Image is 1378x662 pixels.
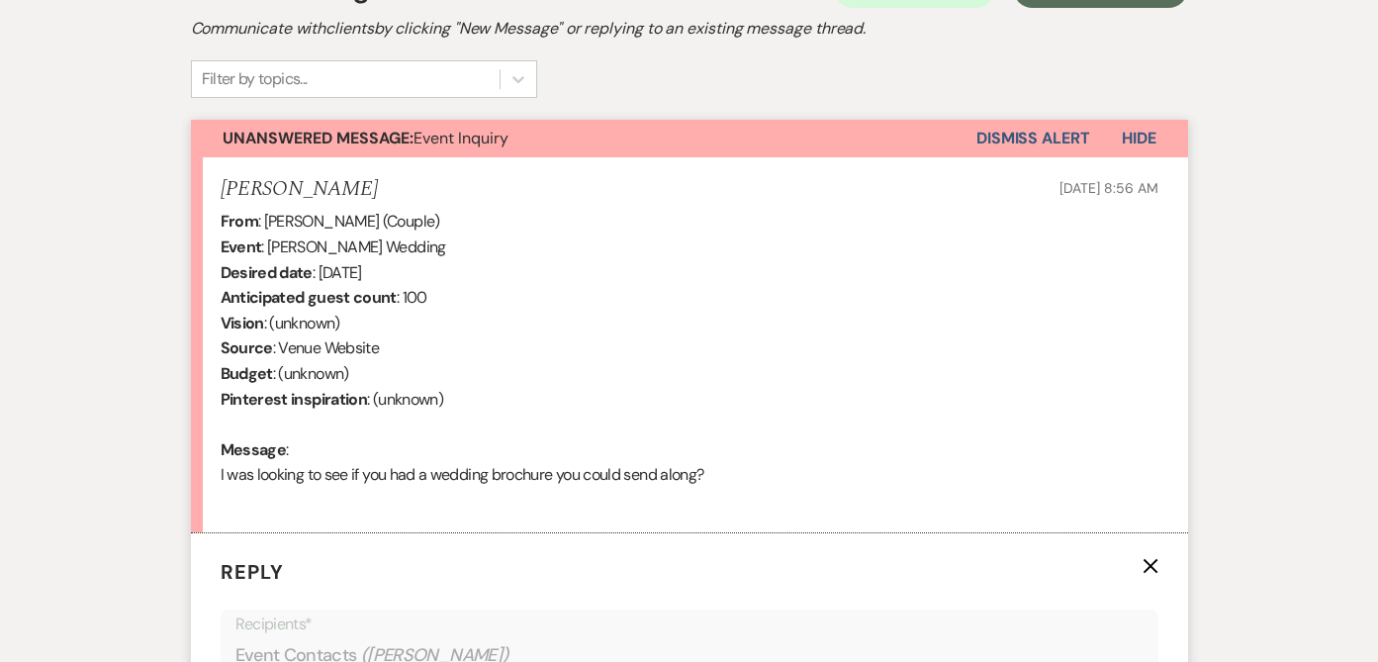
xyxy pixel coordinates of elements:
div: : [PERSON_NAME] (Couple) : [PERSON_NAME] Wedding : [DATE] : 100 : (unknown) : Venue Website : (un... [221,209,1158,513]
span: Reply [221,559,284,585]
b: Anticipated guest count [221,287,397,308]
b: Vision [221,313,264,333]
button: Hide [1090,120,1188,157]
b: Source [221,337,273,358]
h5: [PERSON_NAME] [221,177,378,202]
span: [DATE] 8:56 AM [1059,179,1157,197]
b: Desired date [221,262,313,283]
button: Unanswered Message:Event Inquiry [191,120,976,157]
h2: Communicate with clients by clicking "New Message" or replying to an existing message thread. [191,17,1188,41]
button: Dismiss Alert [976,120,1090,157]
b: Pinterest inspiration [221,389,368,410]
strong: Unanswered Message: [223,128,413,148]
b: From [221,211,258,232]
p: Recipients* [235,612,1144,637]
b: Message [221,439,287,460]
div: Filter by topics... [202,67,308,91]
b: Event [221,236,262,257]
b: Budget [221,363,273,384]
span: Hide [1122,128,1156,148]
span: Event Inquiry [223,128,508,148]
